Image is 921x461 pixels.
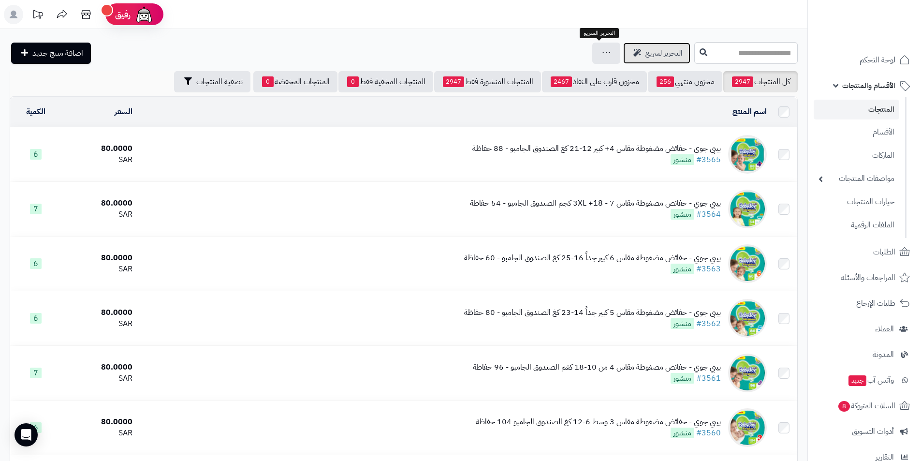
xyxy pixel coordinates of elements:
img: بيبي جوي - حفائض مضغوطة مقاس 7 - 3XL +18 كجم الصندوق الجامبو - 54 حفاظة [728,190,767,228]
span: 0 [347,76,359,87]
a: المنتجات المنشورة فقط2947 [434,71,541,92]
a: وآتس آبجديد [814,369,915,392]
span: منشور [671,428,694,438]
div: بيبي جوي - حفائض مضغوطة مقاس 4+ كبير 12-21 كغ الصندوق الجامبو - 88 حفاظة [472,143,721,154]
span: طلبات الإرجاع [856,297,895,310]
span: 2947 [732,76,753,87]
span: منشور [671,318,694,329]
span: 6 [30,313,42,324]
span: العملاء [875,322,894,336]
span: 8 [838,401,850,412]
a: المنتجات المخفضة0 [253,71,337,92]
span: الطلبات [873,245,895,259]
span: 0 [262,76,274,87]
span: المراجعات والأسئلة [841,271,895,284]
span: الأقسام والمنتجات [842,79,895,92]
div: SAR [66,209,132,220]
span: 6 [30,258,42,269]
span: منشور [671,373,694,384]
div: 80.0000 [66,198,132,209]
a: السعر [115,106,132,118]
span: 2467 [551,76,572,87]
span: 7 [30,204,42,214]
a: #3560 [696,427,721,439]
a: الأقسام [814,122,899,143]
a: العملاء [814,317,915,341]
img: بيبي جوي - حفائض مضغوطة مقاس 6 كبير جداً 16-25 كغ الصندوق الجامبو - 60 حفاظة [728,244,767,283]
div: 80.0000 [66,362,132,373]
span: 2947 [443,76,464,87]
a: المنتجات المخفية فقط0 [338,71,433,92]
a: لوحة التحكم [814,48,915,72]
a: مخزون قارب على النفاذ2467 [542,71,647,92]
img: logo-2.png [855,17,912,38]
span: وآتس آب [848,373,894,387]
div: بيبي جوي - حفائض مضغوطة مقاس 5 كبير جداً 14-23 كغ الصندوق الجامبو - 80 حفاظة [464,307,721,318]
img: بيبي جوي - حفائض مضغوطة مقاس 4+ كبير 12-21 كغ الصندوق الجامبو - 88 حفاظة [728,135,767,174]
div: SAR [66,373,132,384]
a: #3564 [696,208,721,220]
a: #3562 [696,318,721,329]
a: مخزون منتهي256 [648,71,722,92]
a: اسم المنتج [732,106,767,118]
span: لوحة التحكم [860,53,895,67]
img: بيبي جوي - حفائض مضغوطة مقاس 5 كبير جداً 14-23 كغ الصندوق الجامبو - 80 حفاظة [728,299,767,338]
span: 256 [657,76,674,87]
div: SAR [66,318,132,329]
span: 7 [30,368,42,378]
div: بيبي جوي - حفائض مضغوطة مقاس 7 - 3XL +18 كجم الصندوق الجامبو - 54 حفاظة [470,198,721,209]
a: الماركات [814,145,899,166]
div: 80.0000 [66,143,132,154]
div: Open Intercom Messenger [15,423,38,446]
span: التحرير لسريع [645,47,683,59]
a: الطلبات [814,240,915,264]
a: طلبات الإرجاع [814,292,915,315]
a: اضافة منتج جديد [11,43,91,64]
a: أدوات التسويق [814,420,915,443]
a: مواصفات المنتجات [814,168,899,189]
img: ai-face.png [134,5,154,24]
a: #3561 [696,372,721,384]
img: بيبي جوي - حفائض مضغوطة مقاس 3 وسط 6-12 كغ الصندوق الجامبو 104 حفاظة [728,408,767,447]
div: SAR [66,428,132,439]
span: جديد [848,375,866,386]
span: 6 [30,149,42,160]
span: منشور [671,209,694,220]
a: المنتجات [814,100,899,119]
img: بيبي جوي - حفائض مضغوطة مقاس 4 من 10-18 كغم الصندوق الجامبو - 96 حفاظة [728,354,767,392]
div: التحرير السريع [580,28,619,39]
span: رفيق [115,9,131,20]
div: 80.0000 [66,307,132,318]
span: تصفية المنتجات [196,76,243,88]
a: السلات المتروكة8 [814,394,915,417]
a: تحديثات المنصة [26,5,50,27]
div: بيبي جوي - حفائض مضغوطة مقاس 6 كبير جداً 16-25 كغ الصندوق الجامبو - 60 حفاظة [464,253,721,264]
div: 80.0000 [66,416,132,428]
span: منشور [671,264,694,274]
a: #3565 [696,154,721,165]
span: اضافة منتج جديد [32,47,83,59]
span: منشور [671,154,694,165]
span: أدوات التسويق [852,425,894,438]
a: المدونة [814,343,915,366]
a: المراجعات والأسئلة [814,266,915,289]
button: تصفية المنتجات [174,71,250,92]
a: التحرير لسريع [623,43,690,64]
div: SAR [66,154,132,165]
span: المدونة [873,348,894,361]
a: #3563 [696,263,721,275]
a: خيارات المنتجات [814,192,899,212]
a: الملفات الرقمية [814,215,899,236]
div: بيبي جوي - حفائض مضغوطة مقاس 4 من 10-18 كغم الصندوق الجامبو - 96 حفاظة [473,362,721,373]
span: 6 [30,422,42,433]
div: بيبي جوي - حفائض مضغوطة مقاس 3 وسط 6-12 كغ الصندوق الجامبو 104 حفاظة [476,416,721,428]
a: الكمية [26,106,45,118]
div: 80.0000 [66,253,132,264]
span: السلات المتروكة [837,399,895,413]
a: كل المنتجات2947 [723,71,798,92]
div: SAR [66,264,132,275]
